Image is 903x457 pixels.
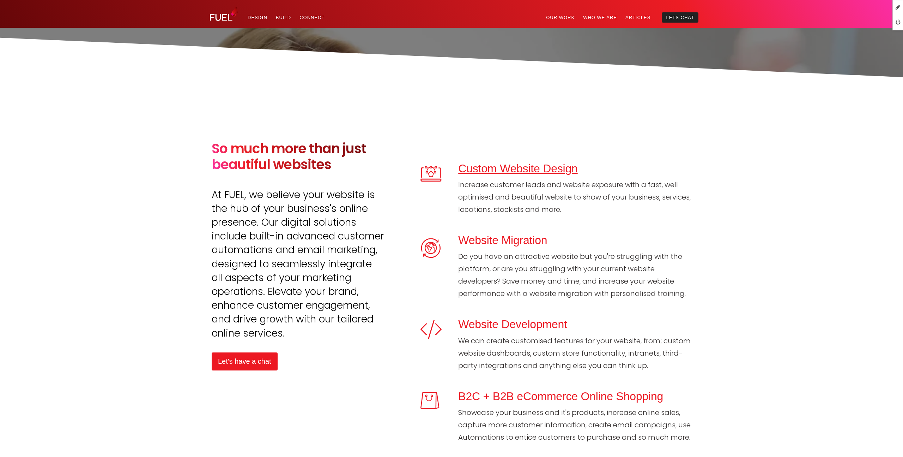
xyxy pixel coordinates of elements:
p: Increase customer leads and website exposure with a fast, well optimised and beautiful website to... [458,179,691,216]
a: Articles [621,12,655,23]
a: Website Migration [458,234,547,247]
p: We can create customised features for your website, from; custom website dashboards, custom store... [458,335,691,372]
p: Do you have an attractive website but you're struggling with the platform, or are you struggling ... [458,250,691,300]
a: B2C + B2B eCommerce Online Shopping [458,390,663,403]
a: Design [243,12,272,23]
p: At FUEL, we believe your website is the hub of your business's online presence. Our digital solut... [212,188,385,340]
a: Our Work [542,12,579,23]
a: Custom Website Design [458,162,577,175]
a: Connect [295,12,329,23]
a: Website Development [458,318,567,331]
img: Fuel Design Ltd - Website design and development company in North Shore, Auckland [210,6,238,21]
a: Who We Are [579,12,621,23]
a: Let's have a chat [212,352,278,370]
a: Lets Chat [662,12,698,23]
h2: So much more than just beautiful websites [212,141,385,173]
a: Build [272,12,295,23]
p: Showcase your business and it's products, increase online sales, capture more customer informatio... [458,406,691,444]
